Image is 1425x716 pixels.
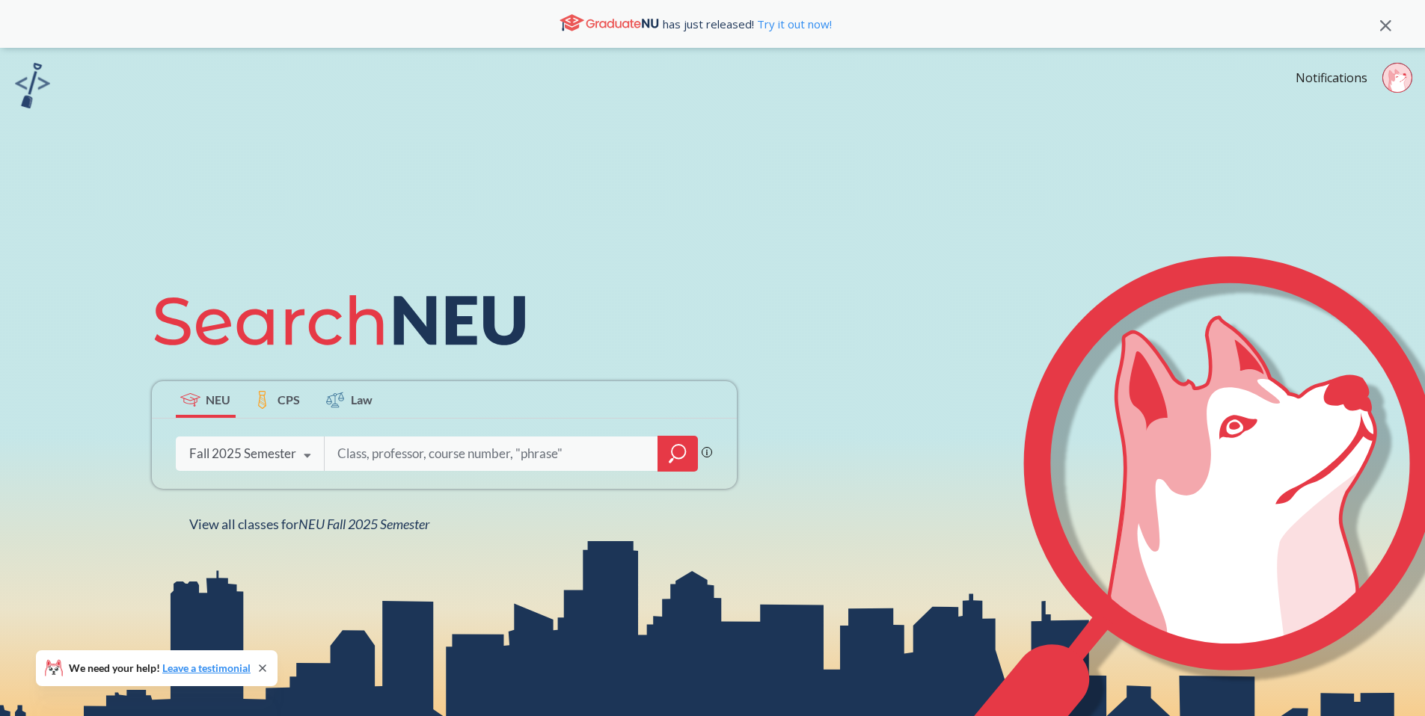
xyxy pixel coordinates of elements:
a: Notifications [1296,70,1367,86]
a: sandbox logo [15,63,50,113]
span: NEU [206,391,230,408]
span: NEU Fall 2025 Semester [298,516,429,532]
div: magnifying glass [658,436,698,472]
svg: magnifying glass [669,443,687,464]
span: View all classes for [189,516,429,532]
img: sandbox logo [15,63,50,108]
span: CPS [278,391,300,408]
input: Class, professor, course number, "phrase" [336,438,647,469]
a: Try it out now! [754,16,832,31]
span: has just released! [663,16,832,32]
a: Leave a testimonial [162,661,251,674]
span: Law [351,391,373,408]
span: We need your help! [69,663,251,673]
div: Fall 2025 Semester [189,445,296,462]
